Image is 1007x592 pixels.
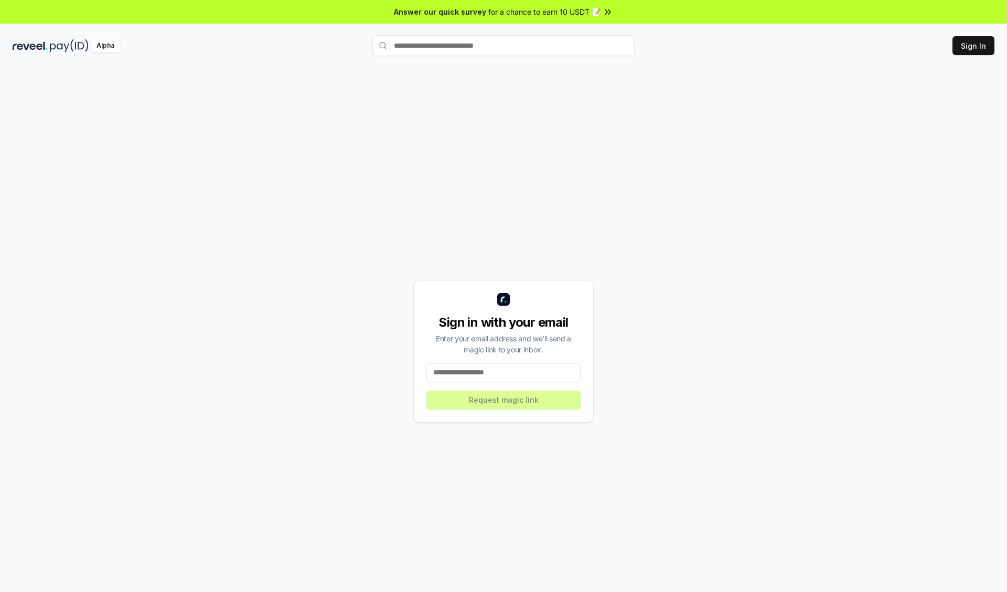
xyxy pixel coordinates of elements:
div: Sign in with your email [426,314,581,331]
img: pay_id [50,39,89,52]
span: Answer our quick survey [394,6,486,17]
button: Sign In [952,36,994,55]
span: for a chance to earn 10 USDT 📝 [488,6,601,17]
img: reveel_dark [13,39,48,52]
div: Alpha [91,39,120,52]
div: Enter your email address and we’ll send a magic link to your inbox. [426,333,581,355]
img: logo_small [497,293,510,306]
